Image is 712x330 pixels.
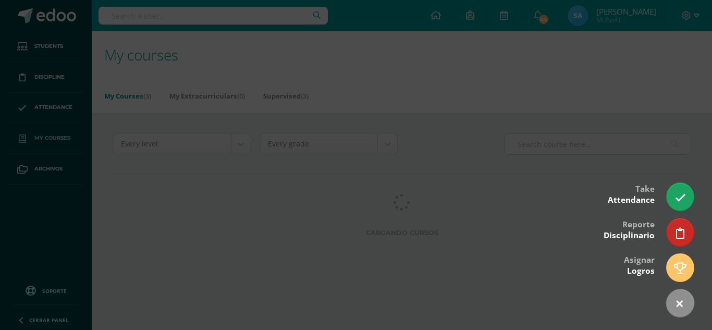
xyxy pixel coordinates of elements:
span: Disciplinario [604,230,655,241]
div: Reporte [604,212,655,246]
span: Attendance [608,194,655,205]
div: Asignar [624,248,655,282]
div: Take [608,177,655,211]
span: Logros [627,265,655,276]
